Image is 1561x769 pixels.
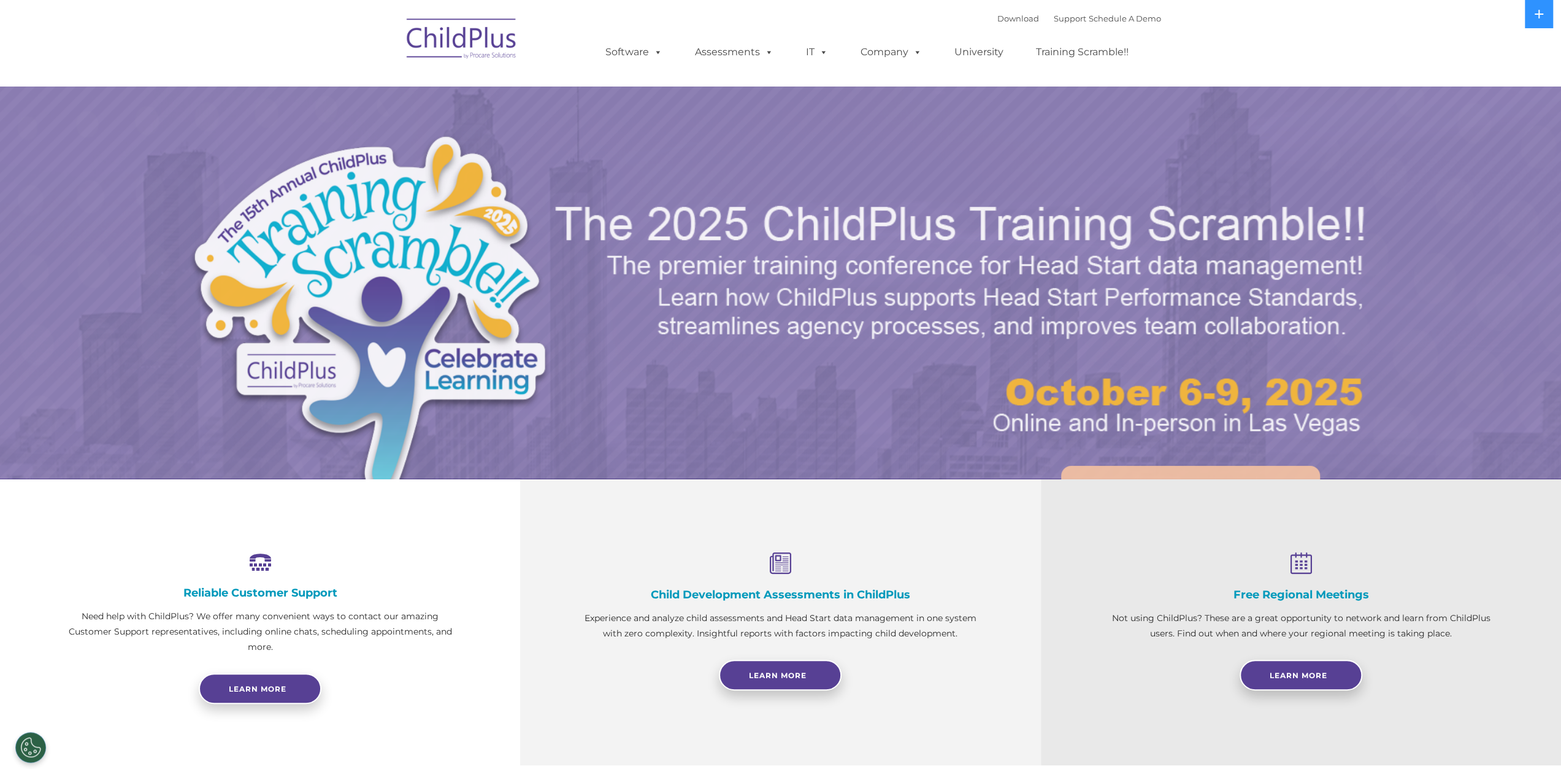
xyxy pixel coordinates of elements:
a: Learn More [1061,466,1320,535]
a: Download [997,14,1039,23]
a: Software [593,40,675,64]
a: Learn more [199,673,321,704]
h4: Child Development Assessments in ChildPlus [581,588,979,601]
a: Schedule A Demo [1089,14,1161,23]
span: Learn more [229,684,286,694]
h4: Reliable Customer Support [61,586,459,600]
a: Learn More [719,660,842,690]
font: | [997,14,1161,23]
p: Not using ChildPlus? These are a great opportunity to network and learn from ChildPlus users. Fin... [1102,611,1500,641]
button: Cookies Settings [15,732,46,763]
span: Learn More [749,671,807,680]
a: Learn More [1240,660,1362,690]
span: Learn More [1270,671,1327,680]
a: University [942,40,1016,64]
a: IT [794,40,840,64]
a: Company [848,40,934,64]
p: Experience and analyze child assessments and Head Start data management in one system with zero c... [581,611,979,641]
p: Need help with ChildPlus? We offer many convenient ways to contact our amazing Customer Support r... [61,609,459,655]
h4: Free Regional Meetings [1102,588,1500,601]
a: Training Scramble!! [1024,40,1141,64]
img: ChildPlus by Procare Solutions [401,10,523,71]
a: Assessments [683,40,786,64]
a: Support [1054,14,1086,23]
